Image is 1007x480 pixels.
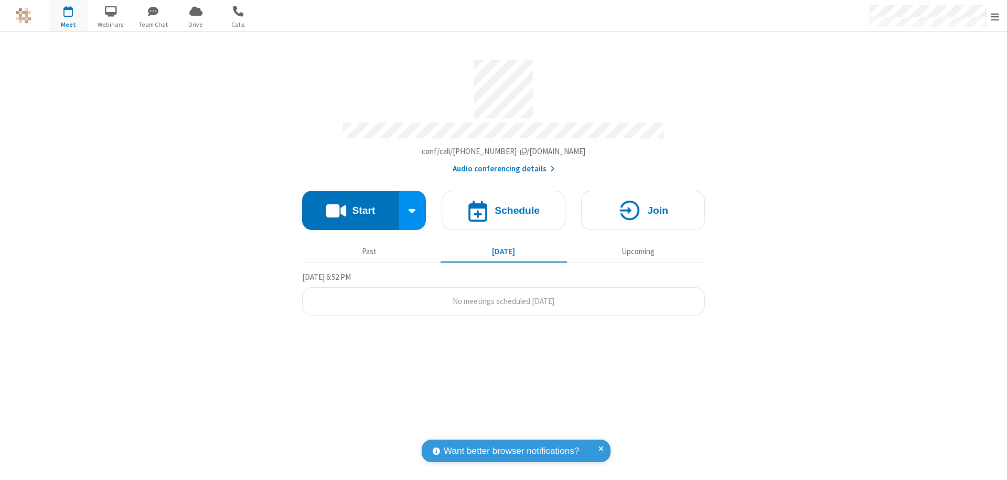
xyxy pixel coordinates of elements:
[422,146,586,158] button: Copy my meeting room linkCopy my meeting room link
[453,296,554,306] span: No meetings scheduled [DATE]
[352,205,375,215] h4: Start
[302,52,705,175] section: Account details
[442,191,565,230] button: Schedule
[453,163,555,175] button: Audio conferencing details
[495,205,540,215] h4: Schedule
[306,242,433,261] button: Past
[302,191,399,230] button: Start
[134,20,173,29] span: Team Chat
[302,271,705,316] section: Today's Meetings
[302,272,351,282] span: [DATE] 6:52 PM
[981,453,999,473] iframe: Chat
[422,146,586,156] span: Copy my meeting room link
[581,191,705,230] button: Join
[441,242,567,261] button: [DATE]
[444,444,579,458] span: Want better browser notifications?
[49,20,88,29] span: Meet
[647,205,668,215] h4: Join
[91,20,131,29] span: Webinars
[176,20,216,29] span: Drive
[575,242,701,261] button: Upcoming
[16,8,31,24] img: QA Selenium DO NOT DELETE OR CHANGE
[399,191,426,230] div: Start conference options
[219,20,258,29] span: Calls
